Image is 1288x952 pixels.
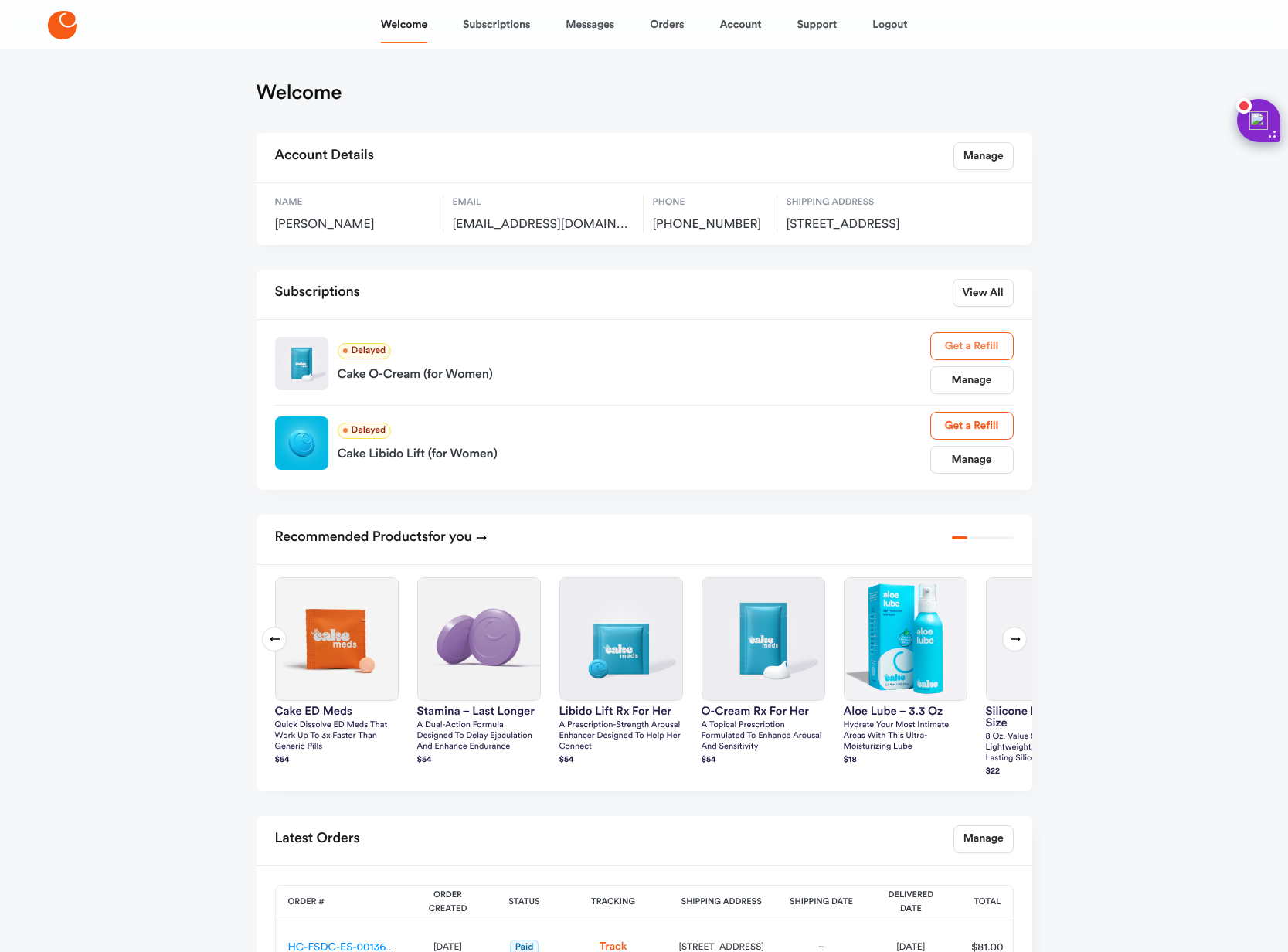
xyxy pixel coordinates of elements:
img: Cake ED Meds [276,578,398,700]
a: Logout [872,6,907,43]
img: Libido Lift Rx For Her [560,578,682,700]
a: Get a Refill [930,332,1014,360]
th: Delivered Date [866,886,956,920]
img: O-Cream Rx for Her [702,578,824,700]
a: Messages [566,6,614,43]
a: Manage [930,366,1014,394]
a: Account [719,6,761,43]
span: Phone [653,195,767,209]
img: Aloe Lube – 3.3 oz [845,578,967,700]
h2: Recommended Products [275,524,488,552]
strong: $ 54 [559,756,574,764]
a: O-Cream Rx for HerO-Cream Rx for HerA topical prescription formulated to enhance arousal and sens... [702,577,825,767]
strong: $ 54 [417,756,432,764]
h3: Libido Lift Rx For Her [559,705,683,717]
span: sp_orders@fastmail.com [453,217,634,233]
th: Order # [276,886,407,920]
p: A dual-action formula designed to delay ejaculation and enhance endurance [417,720,541,753]
a: silicone lube – value sizesilicone lube – value size8 oz. Value size ultra lightweight, extremely... [986,577,1110,779]
p: Quick dissolve ED Meds that work up to 3x faster than generic pills [275,720,399,753]
a: Cake Libido Lift (for Women) [338,439,930,464]
h2: Latest Orders [275,825,360,853]
a: Libido Lift Rx For HerLibido Lift Rx For HerA prescription-strength arousal enhancer designed to ... [559,577,683,767]
span: Delayed [338,343,392,359]
th: Total [956,886,1019,920]
span: Name [275,195,433,209]
strong: $ 18 [844,756,857,764]
strong: $ 22 [986,767,1001,776]
a: Cake ED MedsCake ED MedsQuick dissolve ED Meds that work up to 3x faster than generic pills$54 [275,577,399,767]
a: Orders [650,6,684,43]
th: Order Created [407,886,489,920]
a: Manage [930,446,1014,474]
a: Stamina – Last LongerStamina – Last LongerA dual-action formula designed to delay ejaculation and... [417,577,541,767]
th: Status [489,886,560,920]
a: Welcome [381,6,427,43]
img: silicone lube – value size [987,578,1109,700]
th: Shipping Address [667,886,777,920]
h2: Account Details [275,142,374,170]
h1: Welcome [257,80,342,105]
span: Shipping Address [787,195,953,209]
a: Manage [953,142,1014,170]
span: [PHONE_NUMBER] [653,217,767,233]
strong: $ 54 [275,756,290,764]
p: 8 oz. Value size ultra lightweight, extremely long-lasting silicone formula [986,732,1110,764]
img: Stamina – Last Longer [418,578,540,700]
a: Cake O-Cream (for Women) [338,359,930,384]
a: Aloe Lube – 3.3 ozAloe Lube – 3.3 ozHydrate your most intimate areas with this ultra-moisturizing... [844,577,967,767]
a: Subscriptions [463,6,530,43]
h2: Subscriptions [275,279,360,307]
a: Get a Refill [930,412,1014,440]
p: A topical prescription formulated to enhance arousal and sensitivity [702,720,825,753]
p: A prescription-strength arousal enhancer designed to help her connect [559,720,683,753]
a: View All [953,279,1014,307]
h3: Aloe Lube – 3.3 oz [844,705,967,717]
img: Extra Strength O-Cream Rx [275,337,328,390]
span: Delayed [338,423,392,439]
p: Hydrate your most intimate areas with this ultra-moisturizing lube [844,720,967,753]
span: for you [428,530,472,544]
strong: $ 54 [702,756,716,764]
span: 3144 G St Ste 125-336, Merced, US, 95340 [787,217,953,233]
span: [PERSON_NAME] [275,217,433,233]
a: Support [797,6,837,43]
span: Email [453,195,634,209]
h3: Cake ED Meds [275,705,399,717]
th: Shipping Date [777,886,866,920]
th: Tracking [560,886,667,920]
h3: Stamina – Last Longer [417,705,541,717]
h3: silicone lube – value size [986,705,1110,729]
h3: O-Cream Rx for Her [702,705,825,717]
img: Libido Lift Rx [275,416,328,470]
a: Manage [953,825,1014,853]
